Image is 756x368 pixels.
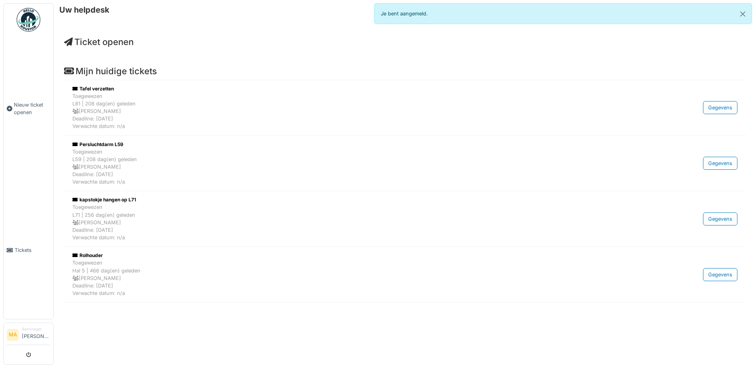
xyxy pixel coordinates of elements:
[72,252,632,259] div: Rolhouder
[703,101,737,114] div: Gegevens
[70,250,739,299] a: Rolhouder ToegewezenHal 5 | 466 dag(en) geleden [PERSON_NAME]Deadline: [DATE]Verwachte datum: n/a...
[15,246,50,254] span: Tickets
[64,66,746,76] h4: Mijn huidige tickets
[14,101,50,116] span: Nieuw ticket openen
[22,326,50,343] li: [PERSON_NAME]
[72,85,632,92] div: Tafel verzetten
[72,259,632,297] div: Toegewezen Hal 5 | 466 dag(en) geleden [PERSON_NAME] Deadline: [DATE] Verwachte datum: n/a
[70,83,739,132] a: Tafel verzetten ToegewezenL81 | 208 dag(en) geleden [PERSON_NAME]Deadline: [DATE]Verwachte datum:...
[72,203,632,241] div: Toegewezen L71 | 256 dag(en) geleden [PERSON_NAME] Deadline: [DATE] Verwachte datum: n/a
[703,268,737,281] div: Gegevens
[72,92,632,130] div: Toegewezen L81 | 208 dag(en) geleden [PERSON_NAME] Deadline: [DATE] Verwachte datum: n/a
[7,326,50,345] a: MA Aanvrager[PERSON_NAME]
[703,157,737,170] div: Gegevens
[72,148,632,186] div: Toegewezen L59 | 208 dag(en) geleden [PERSON_NAME] Deadline: [DATE] Verwachte datum: n/a
[374,3,752,24] div: Je bent aangemeld.
[64,37,134,47] a: Ticket openen
[72,196,632,203] div: kapstokje hangen op L71
[703,212,737,225] div: Gegevens
[22,326,50,332] div: Aanvrager
[70,194,739,243] a: kapstokje hangen op L71 ToegewezenL71 | 256 dag(en) geleden [PERSON_NAME]Deadline: [DATE]Verwacht...
[7,329,19,341] li: MA
[17,8,40,32] img: Badge_color-CXgf-gQk.svg
[72,141,632,148] div: Persluchtdarm L59
[59,5,110,15] h6: Uw helpdesk
[4,36,53,181] a: Nieuw ticket openen
[70,139,739,188] a: Persluchtdarm L59 ToegewezenL59 | 208 dag(en) geleden [PERSON_NAME]Deadline: [DATE]Verwachte datu...
[734,4,752,24] button: Close
[4,181,53,319] a: Tickets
